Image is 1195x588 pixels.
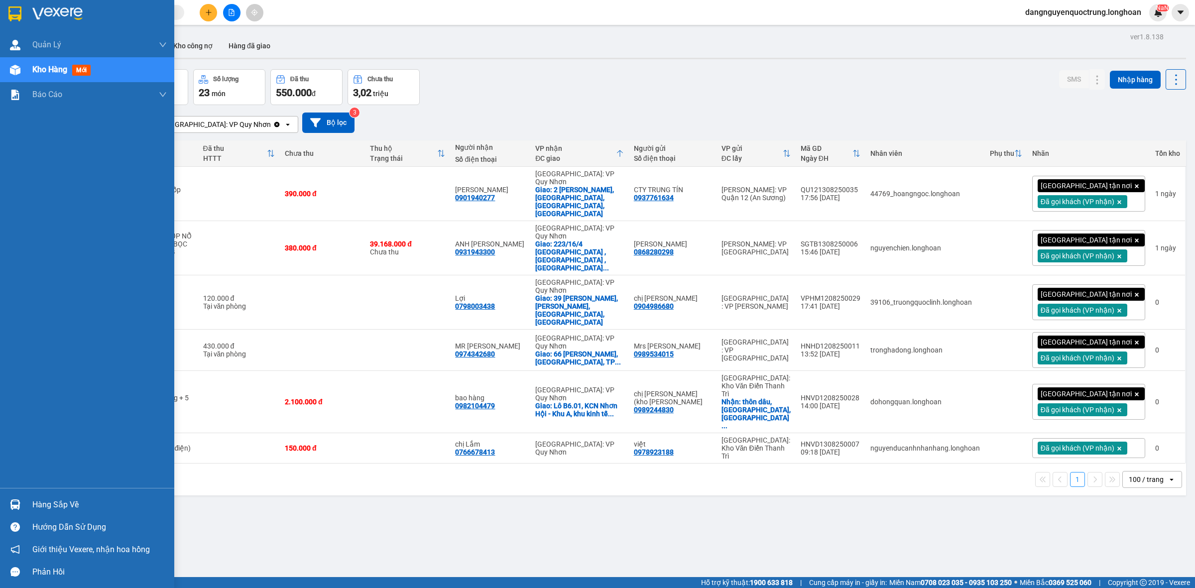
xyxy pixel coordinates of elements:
[455,448,495,456] div: 0766678413
[32,565,167,580] div: Phản hồi
[801,342,860,350] div: HNHD1208250011
[603,264,609,272] span: ...
[1155,149,1180,157] div: Tồn kho
[634,154,712,162] div: Số điện thoại
[750,579,793,587] strong: 1900 633 818
[273,120,281,128] svg: Clear value
[535,278,623,294] div: [GEOGRAPHIC_DATA]: VP Quy Nhơn
[1017,6,1149,18] span: dangnguyenquoctrung.longhoan
[285,244,360,252] div: 380.000 đ
[32,543,150,556] span: Giới thiệu Vexere, nhận hoa hồng
[32,38,61,51] span: Quản Lý
[198,140,280,167] th: Toggle SortBy
[801,448,860,456] div: 09:18 [DATE]
[535,440,623,456] div: [GEOGRAPHIC_DATA]: VP Quy Nhơn
[1041,290,1132,299] span: [GEOGRAPHIC_DATA] tận nơi
[285,190,360,198] div: 390.000 đ
[32,497,167,512] div: Hàng sắp về
[203,154,267,162] div: HTTT
[284,120,292,128] svg: open
[10,40,20,50] img: warehouse-icon
[251,9,258,16] span: aim
[796,140,865,167] th: Toggle SortBy
[634,440,712,448] div: việt
[1155,190,1180,198] div: 1
[801,402,860,410] div: 14:00 [DATE]
[801,186,860,194] div: QU121308250035
[272,119,273,129] input: Selected Bình Định: VP Quy Nhơn.
[634,194,674,202] div: 0937761634
[1041,353,1114,362] span: Đã gọi khách (VP nhận)
[200,4,217,21] button: plus
[10,567,20,577] span: message
[455,143,525,151] div: Người nhận
[721,436,791,460] div: [GEOGRAPHIC_DATA]: Kho Văn Điển Thanh Trì
[370,240,445,256] div: Chưa thu
[721,374,791,398] div: [GEOGRAPHIC_DATA]: Kho Văn Điển Thanh Trì
[223,4,240,21] button: file-add
[634,350,674,358] div: 0989534015
[1155,398,1180,406] div: 0
[1041,306,1114,315] span: Đã gọi khách (VP nhận)
[455,240,525,248] div: ANH LÊ MINH NHẬT
[801,394,860,402] div: HNVD1208250028
[1041,251,1114,260] span: Đã gọi khách (VP nhận)
[1129,474,1164,484] div: 100 / trang
[889,577,1012,588] span: Miền Nam
[801,144,852,152] div: Mã GD
[1140,579,1147,586] span: copyright
[159,41,167,49] span: down
[455,186,525,194] div: Lê Tiến Vũ
[165,34,221,58] button: Kho công nợ
[32,88,62,101] span: Báo cáo
[370,144,437,152] div: Thu hộ
[285,149,360,157] div: Chưa thu
[203,294,275,302] div: 120.000 đ
[870,444,980,452] div: nguyenducanhnhanhang.longhoan
[285,444,360,452] div: 150.000 đ
[1041,405,1114,414] span: Đã gọi khách (VP nhận)
[455,302,495,310] div: 0798003438
[921,579,1012,587] strong: 0708 023 035 - 0935 103 250
[455,155,525,163] div: Số điện thoại
[199,87,210,99] span: 23
[159,119,271,129] div: [GEOGRAPHIC_DATA]: VP Quy Nhơn
[721,154,783,162] div: ĐC lấy
[634,186,712,194] div: CTY TRUNG TÍN
[32,520,167,535] div: Hướng dẫn sử dụng
[801,302,860,310] div: 17:41 [DATE]
[1099,577,1100,588] span: |
[721,240,791,256] div: [PERSON_NAME]: VP [GEOGRAPHIC_DATA]
[1155,444,1180,452] div: 0
[455,402,495,410] div: 0982104479
[985,140,1027,167] th: Toggle SortBy
[72,65,91,76] span: mới
[1176,8,1185,17] span: caret-down
[634,144,712,152] div: Người gửi
[701,577,793,588] span: Hỗ trợ kỹ thuật:
[159,91,167,99] span: down
[1161,244,1176,252] span: ngày
[205,9,212,16] span: plus
[801,240,860,248] div: SGTB1308250006
[455,394,525,402] div: bao hàng
[455,248,495,256] div: 0931943300
[455,342,525,350] div: MR Sang
[213,76,239,83] div: Số lượng
[535,170,623,186] div: [GEOGRAPHIC_DATA]: VP Quy Nhơn
[535,224,623,240] div: [GEOGRAPHIC_DATA]: VP Quy Nhơn
[1172,4,1189,21] button: caret-down
[203,144,267,152] div: Đã thu
[348,69,420,105] button: Chưa thu3,02 triệu
[870,149,980,157] div: Nhân viên
[721,294,791,310] div: [GEOGRAPHIC_DATA] : VP [PERSON_NAME]
[1155,346,1180,354] div: 0
[615,358,621,366] span: ...
[228,9,235,16] span: file-add
[1156,4,1169,11] sup: NaN
[717,140,796,167] th: Toggle SortBy
[535,144,615,152] div: VP nhận
[801,440,860,448] div: HNVD1308250007
[365,140,450,167] th: Toggle SortBy
[535,402,623,418] div: Giao: Lô B6.01, KCN Nhơn Hội - Khu A, khu kinh tế Nhơn Hội, Xã Nhơn Hội, Thành phố Quy Nhơn, Bình...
